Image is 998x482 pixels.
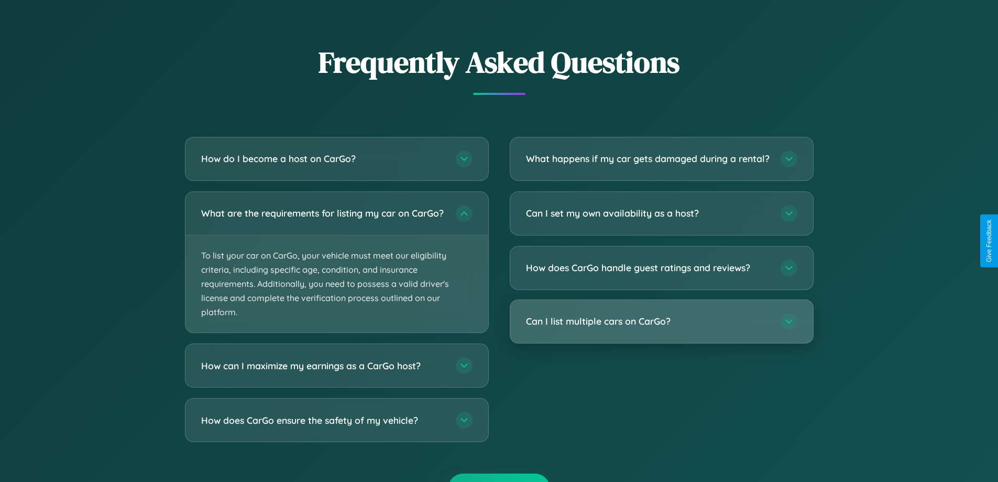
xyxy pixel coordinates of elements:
h3: What are the requirements for listing my car on CarGo? [201,207,445,220]
h3: How does CarGo handle guest ratings and reviews? [526,261,770,274]
h3: Can I set my own availability as a host? [526,207,770,220]
h3: What happens if my car gets damaged during a rental? [526,152,770,165]
div: Give Feedback [985,220,993,262]
h3: How can I maximize my earnings as a CarGo host? [201,359,445,372]
h3: How does CarGo ensure the safety of my vehicle? [201,414,445,427]
h3: How do I become a host on CarGo? [201,152,445,165]
h2: Frequently Asked Questions [185,42,814,82]
h3: Can I list multiple cars on CarGo? [526,315,770,328]
p: To list your car on CarGo, your vehicle must meet our eligibility criteria, including specific ag... [185,235,488,333]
